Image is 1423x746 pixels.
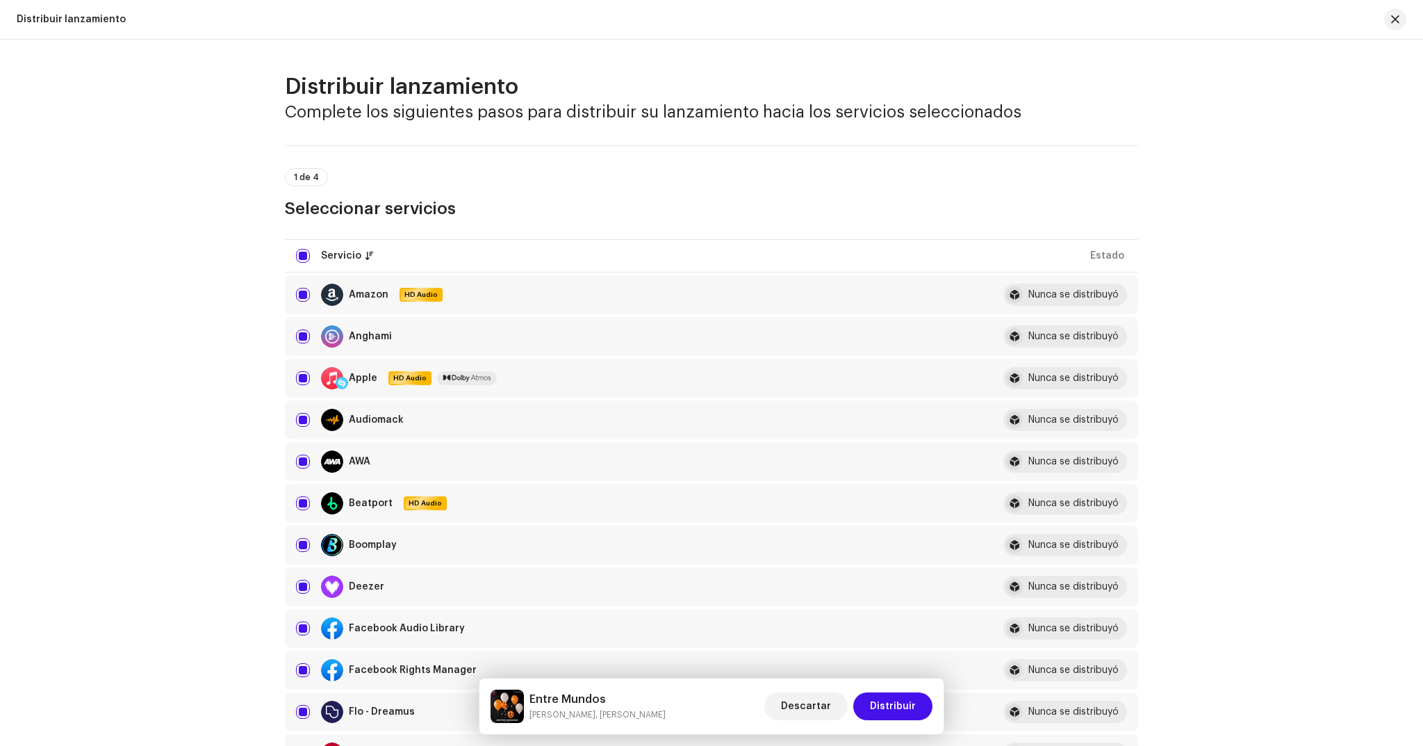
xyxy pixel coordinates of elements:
span: Descartar [781,692,831,720]
div: Nunca se distribuyó [1028,457,1119,467]
div: Facebook Rights Manager [349,665,477,675]
div: Nunca se distribuyó [1028,540,1119,550]
div: Anghami [349,332,392,341]
span: Distribuir [870,692,916,720]
span: HD Audio [390,373,430,383]
div: Nunca se distribuyó [1028,707,1119,717]
div: Nunca se distribuyó [1028,624,1119,633]
div: Flo - Dreamus [349,707,415,717]
div: Audiomack [349,415,404,425]
button: Descartar [764,692,848,720]
div: AWA [349,457,370,467]
h3: Seleccionar servicios [285,197,1138,220]
button: Distribuir [853,692,932,720]
div: Nunca se distribuyó [1028,498,1119,508]
div: Facebook Audio Library [349,624,465,633]
div: Nunca se distribuyó [1028,665,1119,675]
div: Nunca se distribuyó [1028,332,1119,341]
div: Nunca se distribuyó [1028,290,1119,300]
div: Beatport [349,498,393,508]
div: Nunca se distribuyó [1028,582,1119,592]
span: 1 de 4 [294,173,319,181]
div: Apple [349,373,377,383]
div: Boomplay [349,540,397,550]
div: Nunca se distribuyó [1028,373,1119,383]
div: Distribuir lanzamiento [17,14,126,25]
h5: Entre Mundos [529,691,666,708]
span: HD Audio [405,498,445,508]
div: Amazon [349,290,388,300]
div: Deezer [349,582,384,592]
h2: Distribuir lanzamiento [285,73,1138,101]
span: HD Audio [401,290,441,300]
img: f7a45927-0bb8-4ef9-a408-a1eb81e8e6e9 [491,690,524,723]
small: Entre Mundos [529,708,666,722]
h3: Complete los siguientes pasos para distribuir su lanzamiento hacia los servicios seleccionados [285,101,1138,123]
div: Nunca se distribuyó [1028,415,1119,425]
